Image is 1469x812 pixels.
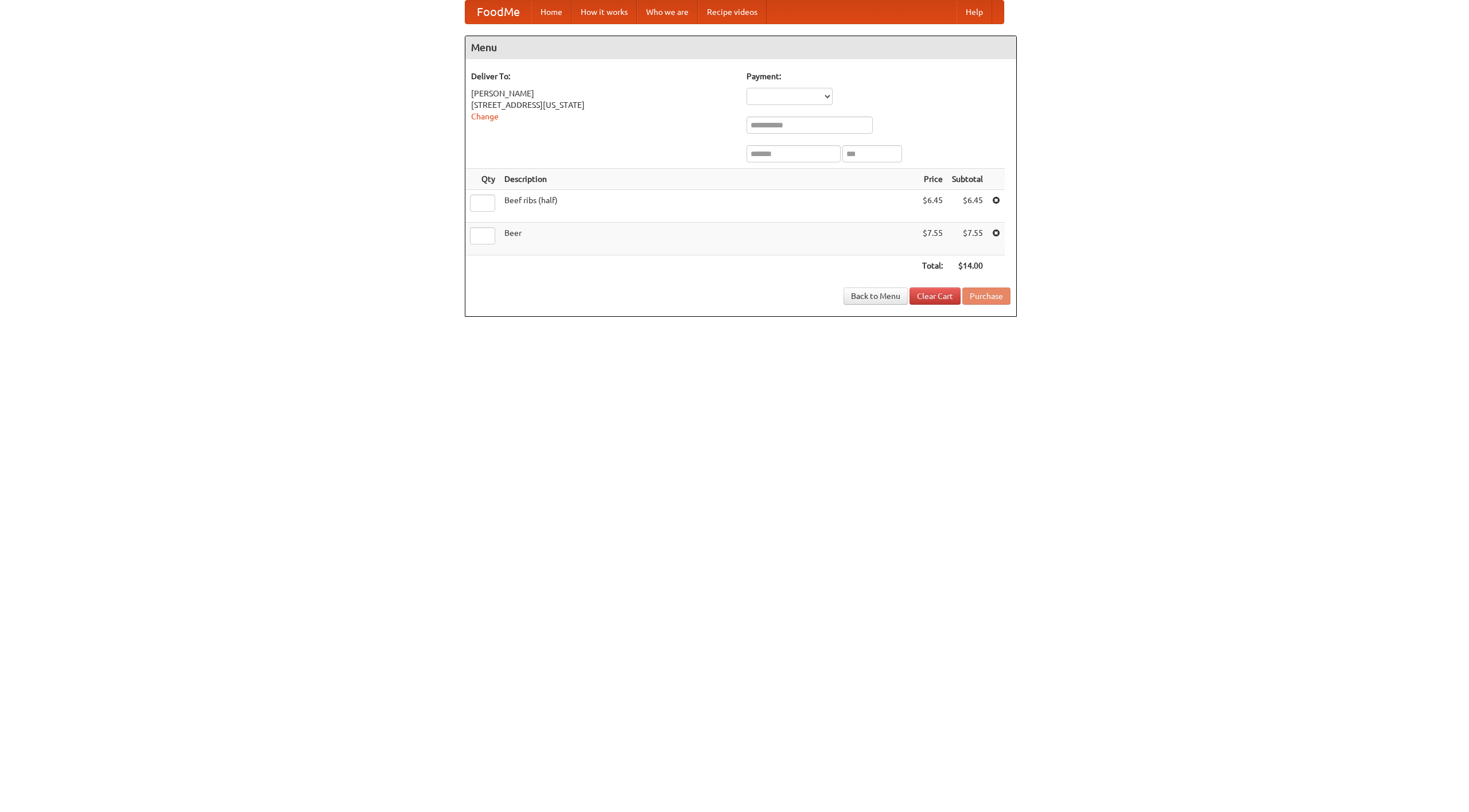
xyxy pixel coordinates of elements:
th: Price [918,169,947,190]
h5: Deliver To: [471,71,735,82]
a: Home [531,1,572,24]
a: How it works [572,1,637,24]
a: FoodMe [465,1,531,24]
div: [PERSON_NAME] [471,88,735,99]
td: $7.55 [918,223,947,255]
h4: Menu [465,36,1016,59]
th: Total: [918,255,947,277]
h5: Payment: [747,71,1011,82]
a: Change [471,112,499,121]
td: $6.45 [918,190,947,223]
div: [STREET_ADDRESS][US_STATE] [471,99,735,111]
th: Description [500,169,918,190]
button: Purchase [962,287,1011,305]
a: Clear Cart [910,287,961,305]
th: $14.00 [947,255,988,277]
td: Beer [500,223,918,255]
th: Qty [465,169,500,190]
td: $6.45 [947,190,988,223]
th: Subtotal [947,169,988,190]
a: Who we are [637,1,698,24]
a: Back to Menu [844,287,908,305]
a: Recipe videos [698,1,767,24]
td: Beef ribs (half) [500,190,918,223]
a: Help [957,1,992,24]
td: $7.55 [947,223,988,255]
